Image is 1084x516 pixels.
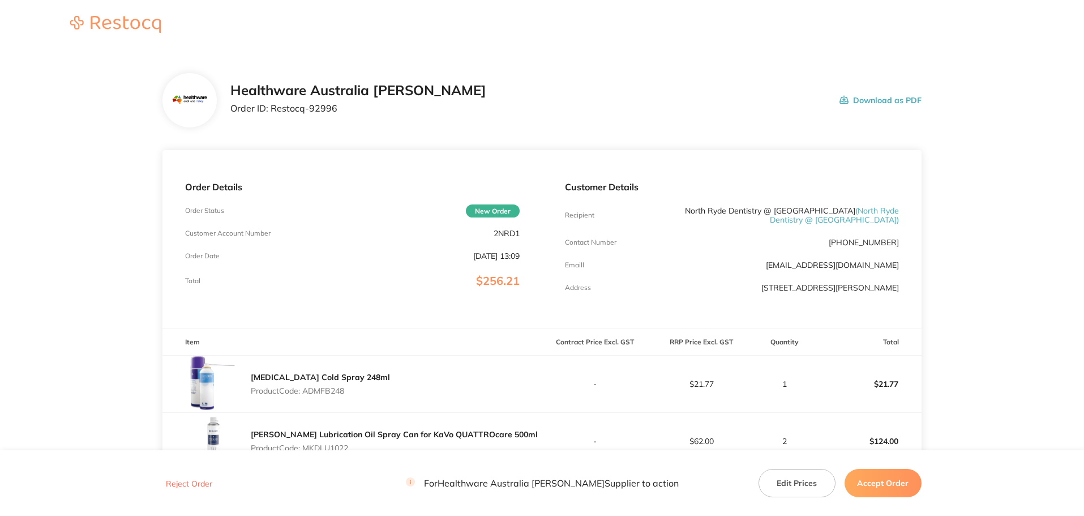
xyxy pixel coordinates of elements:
[473,251,520,261] p: [DATE] 13:09
[759,469,836,497] button: Edit Prices
[251,386,390,395] p: Product Code: ADMFB248
[230,103,486,113] p: Order ID: Restocq- 92996
[565,182,899,192] p: Customer Details
[829,238,899,247] p: [PHONE_NUMBER]
[230,83,486,99] h2: Healthware Australia [PERSON_NAME]
[766,260,899,270] a: [EMAIL_ADDRESS][DOMAIN_NAME]
[565,238,616,246] p: Contact Number
[816,370,921,398] p: $21.77
[839,83,922,118] button: Download as PDF
[649,379,754,389] p: $21.77
[543,437,648,446] p: -
[251,443,538,453] p: Product Code: MKDLU1022
[185,182,519,192] p: Order Details
[162,479,216,489] button: Reject Order
[755,329,815,356] th: Quantity
[565,261,584,269] p: Emaill
[185,252,220,260] p: Order Date
[59,16,172,35] a: Restocq logo
[755,379,815,389] p: 1
[185,207,224,215] p: Order Status
[162,329,542,356] th: Item
[185,413,242,470] img: enZncDlpOA
[185,229,271,237] p: Customer Account Number
[476,274,520,288] span: $256.21
[816,428,921,455] p: $124.00
[543,379,648,389] p: -
[494,229,520,238] p: 2NRD1
[649,437,754,446] p: $62.00
[542,329,649,356] th: Contract Price Excl. GST
[761,283,899,292] p: [STREET_ADDRESS][PERSON_NAME]
[251,372,390,382] a: [MEDICAL_DATA] Cold Spray 248ml
[648,329,755,356] th: RRP Price Excl. GST
[815,329,922,356] th: Total
[565,211,594,219] p: Recipient
[172,82,208,119] img: Mjc2MnhocQ
[755,437,815,446] p: 2
[770,206,899,225] span: ( North Ryde Dentistry @ [GEOGRAPHIC_DATA] )
[59,16,172,33] img: Restocq logo
[845,469,922,497] button: Accept Order
[676,206,899,224] p: North Ryde Dentistry @ [GEOGRAPHIC_DATA]
[406,478,679,489] p: For Healthware Australia [PERSON_NAME] Supplier to action
[251,429,538,440] a: [PERSON_NAME] Lubrication Oil Spray Can for KaVo QUATTROcare 500ml
[185,277,200,285] p: Total
[185,356,242,412] img: aXNlMHU4NA
[565,284,591,292] p: Address
[466,204,520,218] span: New Order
